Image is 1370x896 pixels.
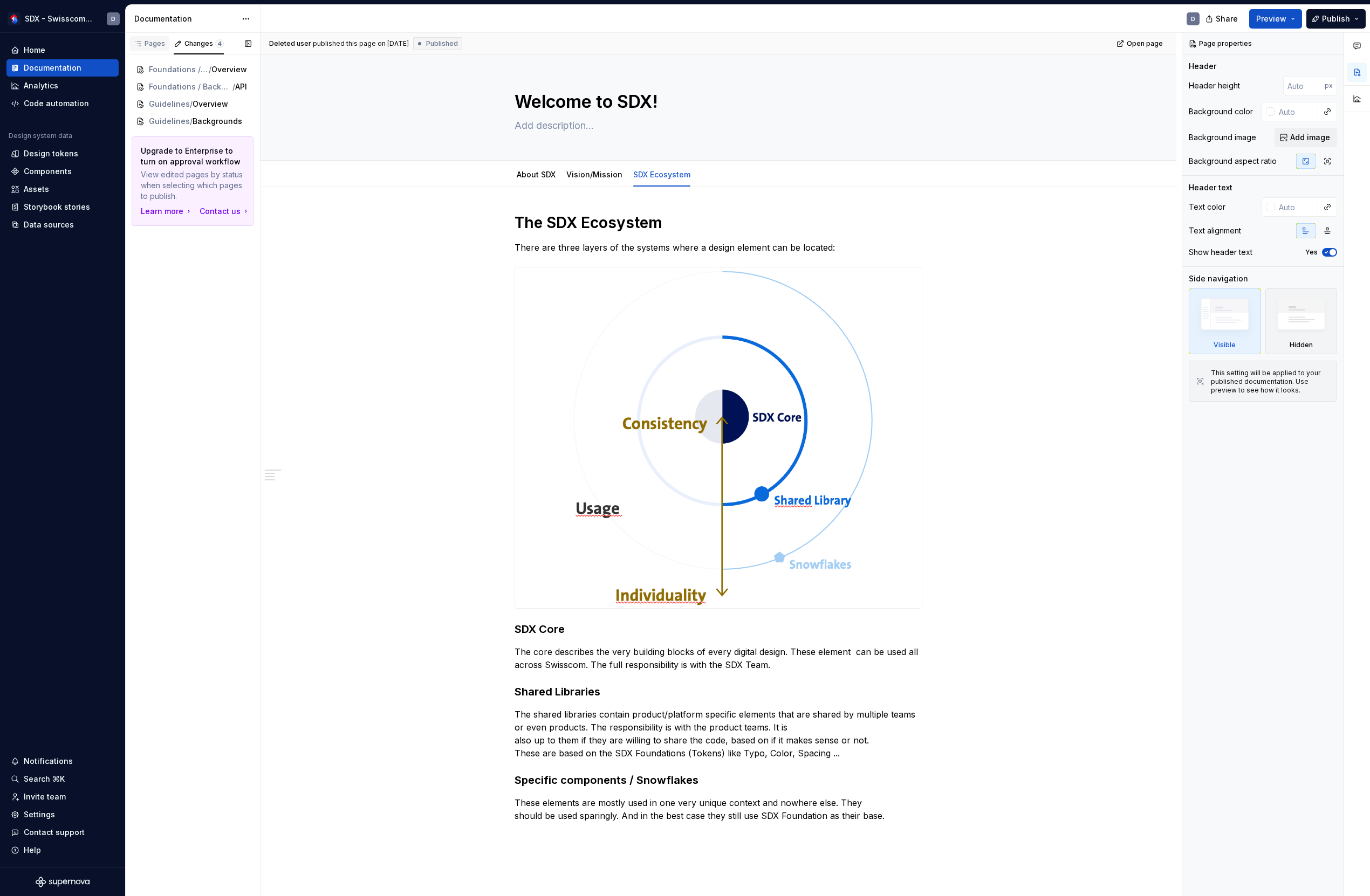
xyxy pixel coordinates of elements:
div: Design tokens [24,148,78,159]
div: Storybook stories [24,202,90,212]
a: Settings [6,806,119,823]
span: Add image [1290,132,1330,143]
h3: Specific components / Snowflakes [515,773,922,788]
input: Auto [1275,197,1318,217]
span: / [232,81,235,92]
div: Changes [184,39,224,48]
div: Home [24,45,45,56]
p: There are three layers of the systems where a design element can be located: [515,241,922,254]
a: Learn more [141,206,193,217]
a: SDX Ecosystem [633,170,690,179]
span: API [235,81,247,92]
span: Open page [1127,39,1163,48]
div: Notifications [24,756,73,767]
span: / [190,99,193,109]
p: These elements are mostly used in one very unique context and nowhere else. They should be used s... [515,796,922,822]
span: Preview [1256,13,1286,24]
div: Text alignment [1189,225,1241,236]
input: Auto [1275,102,1318,121]
div: Visible [1214,341,1236,349]
button: SDX - Swisscom Digital ExperienceD [2,7,123,30]
span: Share [1216,13,1238,24]
input: Auto [1283,76,1325,95]
a: Foundations / Backgrounds/API [132,78,254,95]
a: Documentation [6,59,119,77]
div: Code automation [24,98,89,109]
div: Documentation [24,63,81,73]
div: Show header text [1189,247,1252,258]
span: Foundations / Backgrounds [149,81,232,92]
div: SDX Ecosystem [629,163,695,185]
div: Text color [1189,202,1225,212]
div: This setting will be applied to your published documentation. Use preview to see how it looks. [1211,369,1330,395]
a: Code automation [6,95,119,112]
div: Design system data [9,132,72,140]
span: Published [426,39,458,48]
a: Open page [1113,36,1168,51]
a: Assets [6,181,119,198]
p: The shared libraries contain product/platform specific elements that are shared by multiple teams... [515,708,922,760]
a: Contact us [200,206,250,217]
a: About SDX [517,170,556,179]
p: Upgrade to Enterprise to turn on approval workflow [141,146,244,167]
a: Data sources [6,216,119,233]
div: Assets [24,184,49,195]
button: Help [6,842,119,859]
button: Add image [1275,128,1337,147]
span: / [209,64,211,75]
a: Storybook stories [6,198,119,216]
a: Vision/Mission [566,170,622,179]
button: Publish [1306,9,1366,29]
a: Components [6,163,119,180]
button: Preview [1249,9,1302,29]
div: D [1191,15,1195,23]
div: Pages [134,39,165,48]
div: Background color [1189,106,1253,117]
label: Yes [1305,248,1318,257]
button: Search ⌘K [6,770,119,788]
a: Home [6,42,119,59]
div: Documentation [134,13,236,24]
div: Analytics [24,80,58,91]
h3: SDX Core [515,622,922,637]
div: Header [1189,61,1216,72]
a: Design tokens [6,145,119,162]
span: Guidelines [149,99,190,109]
img: 1fce8048-0cc9-4fb0-878c-21c4f2292965.png [515,267,922,608]
span: Overview [193,99,228,109]
h3: Shared Libraries [515,684,922,699]
button: Contact support [6,824,119,841]
div: Help [24,845,41,856]
span: Backgrounds [193,116,242,127]
div: SDX - Swisscom Digital Experience [25,13,94,24]
button: Notifications [6,753,119,770]
a: Guidelines/Overview [132,95,254,113]
a: Analytics [6,77,119,94]
img: fc0ed557-73b3-4f8f-bd58-0c7fdd7a87c5.png [8,12,20,25]
a: Foundations / Backgrounds/Overview [132,61,254,78]
div: Vision/Mission [562,163,627,185]
button: Share [1200,9,1245,29]
a: Guidelines/Backgrounds [132,113,254,130]
div: Settings [24,809,55,820]
p: The core describes the very building blocks of every digital design. These element can be used al... [515,645,922,671]
div: Background aspect ratio [1189,156,1277,167]
span: 4 [215,39,224,48]
h1: The SDX Ecosystem [515,213,922,232]
span: Guidelines [149,116,190,127]
div: Header text [1189,182,1232,193]
div: Background image [1189,132,1256,143]
span: Publish [1322,13,1350,24]
span: / [190,116,193,127]
div: published this page on [DATE] [313,39,409,48]
span: Deleted user [269,39,311,48]
span: Foundations / Backgrounds [149,64,209,75]
div: Hidden [1290,341,1313,349]
div: Header height [1189,80,1240,91]
a: Supernova Logo [36,877,90,887]
div: Contact support [24,827,85,838]
div: Hidden [1265,288,1338,354]
p: px [1325,81,1333,90]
